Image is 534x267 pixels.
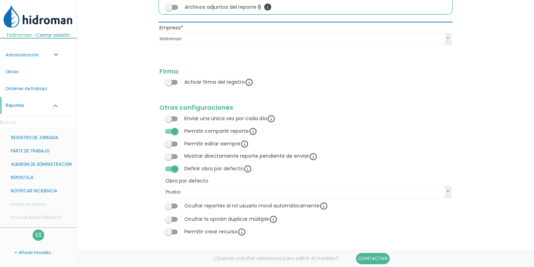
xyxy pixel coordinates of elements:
[35,230,42,241] i: low_priority
[159,24,183,31] label: Empresa
[184,215,278,222] label: Ocultar la opción duplicar múltiple
[184,115,275,122] label: Enviar una única vez por cada día
[267,115,275,123] i: info
[269,215,278,224] i: info
[184,78,253,85] label: Activar firma del registro
[184,228,246,235] label: Permitir crear recurso
[263,3,272,11] i: info
[159,104,452,111] h2: Otras configuraciones
[159,68,452,75] h2: Firma
[245,78,253,87] i: info
[184,140,249,147] label: Permitir editar siempre
[320,202,328,210] i: info
[185,4,272,11] label: Archivos adjuntos del reporte
[240,140,249,148] i: info
[166,186,442,197] span: Prueba
[356,253,390,264] a: Contactar
[4,244,73,261] a: + Añadir modelo
[309,152,317,161] i: info
[238,228,246,236] i: info
[184,202,328,209] label: Ocultar reportes al rol usuario movil automáticamente
[33,230,44,241] a: low_priority
[52,97,60,114] i: expand_more
[36,32,70,39] a: Cerrar sesión
[160,33,451,45] a: Hidroman
[166,186,451,198] a: Prueba
[4,5,74,29] img: itcons-logo
[184,165,252,172] label: Definir obra por defecto
[184,152,317,159] label: Mostrar directamente reporte pendiente de enviar
[77,249,526,267] div: ¿Quieres solicitar asistencia para editar el modelo?
[249,127,257,136] i: info
[160,33,442,44] span: Hidroman
[256,4,262,10] i: attach_file
[165,177,208,184] label: Obra por defecto
[52,47,60,63] i: expand_more
[184,128,257,135] label: Permitir compartir reporte
[244,165,252,173] i: info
